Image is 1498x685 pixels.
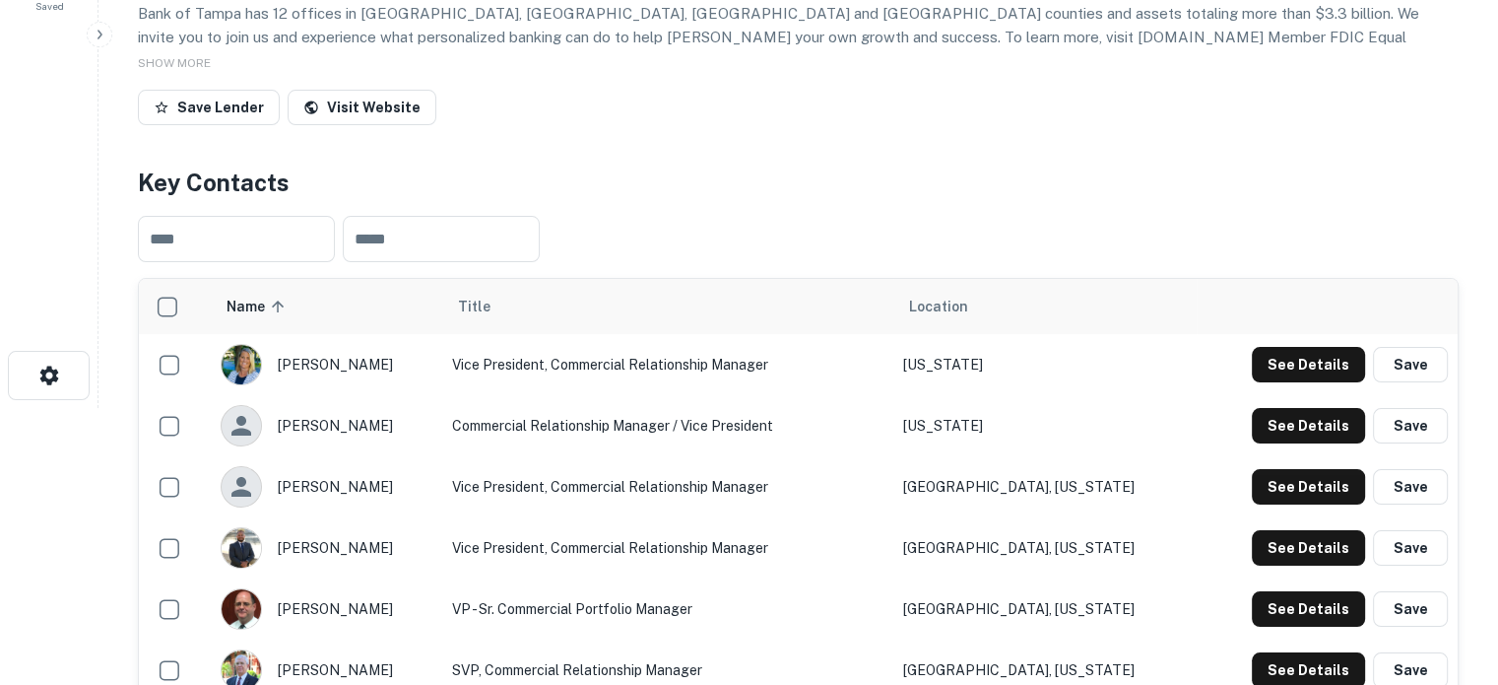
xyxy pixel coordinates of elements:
span: Title [458,295,516,318]
button: Save [1373,347,1448,382]
div: [PERSON_NAME] [221,466,433,508]
h4: Key Contacts [138,165,1459,200]
th: Title [442,279,893,334]
button: See Details [1252,591,1365,627]
button: Save [1373,408,1448,444]
td: Commercial Relationship Manager / Vice President [442,395,893,456]
span: Location [909,295,968,318]
button: Save [1373,591,1448,627]
td: VP - Sr. Commercial Portfolio Manager [442,579,893,640]
td: Vice President, Commercial Relationship Manager [442,334,893,395]
button: Save Lender [138,90,280,125]
div: [PERSON_NAME] [221,588,433,630]
button: See Details [1252,347,1365,382]
button: Save [1373,469,1448,505]
td: [US_STATE] [893,395,1197,456]
td: Vice President, Commercial Relationship Manager [442,517,893,579]
td: [US_STATE] [893,334,1197,395]
button: See Details [1252,530,1365,566]
span: SHOW MORE [138,56,211,70]
span: Name [227,295,291,318]
div: [PERSON_NAME] [221,405,433,446]
td: [GEOGRAPHIC_DATA], [US_STATE] [893,517,1197,579]
td: [GEOGRAPHIC_DATA], [US_STATE] [893,456,1197,517]
img: 1573582149717 [222,345,261,384]
button: See Details [1252,408,1365,444]
button: See Details [1252,469,1365,505]
div: [PERSON_NAME] [221,527,433,569]
img: 1517393616485 [222,589,261,629]
a: Visit Website [288,90,436,125]
div: [PERSON_NAME] [221,344,433,385]
img: 1741827160131 [222,528,261,568]
th: Name [211,279,443,334]
th: Location [893,279,1197,334]
td: [GEOGRAPHIC_DATA], [US_STATE] [893,579,1197,640]
iframe: Chat Widget [1400,527,1498,622]
td: Vice President, Commercial Relationship Manager [442,456,893,517]
button: Save [1373,530,1448,566]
